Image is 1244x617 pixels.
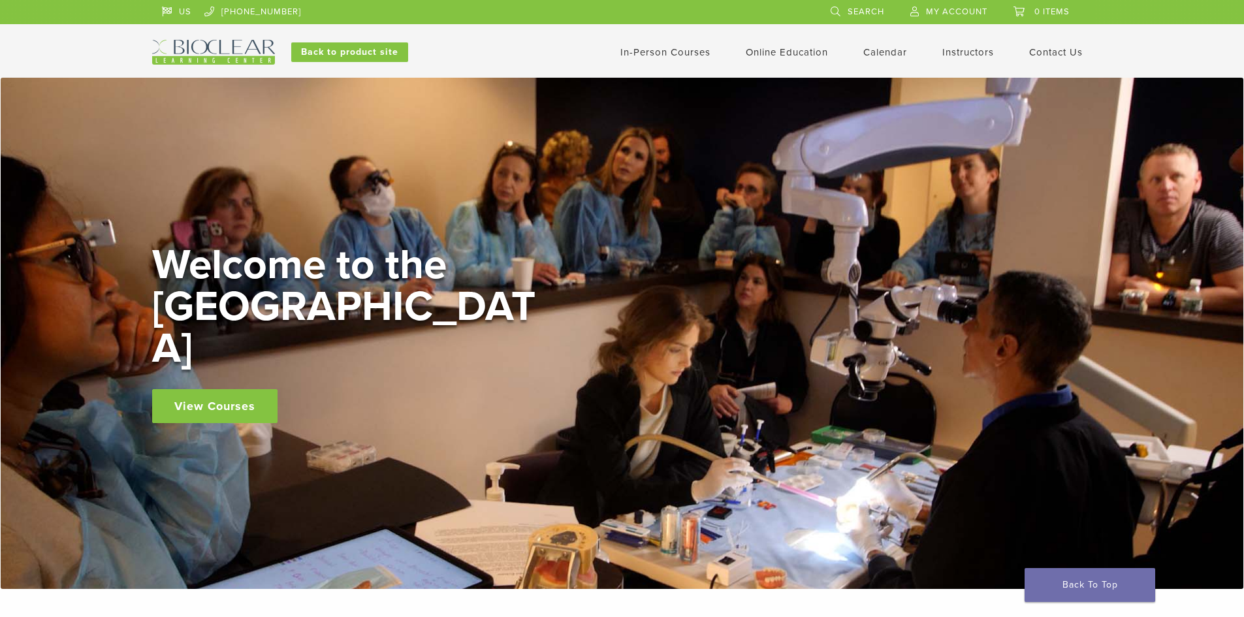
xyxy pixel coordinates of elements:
[620,46,710,58] a: In-Person Courses
[1025,568,1155,602] a: Back To Top
[152,244,544,370] h2: Welcome to the [GEOGRAPHIC_DATA]
[152,389,278,423] a: View Courses
[848,7,884,17] span: Search
[926,7,987,17] span: My Account
[152,40,275,65] img: Bioclear
[1034,7,1070,17] span: 0 items
[291,42,408,62] a: Back to product site
[863,46,907,58] a: Calendar
[1029,46,1083,58] a: Contact Us
[942,46,994,58] a: Instructors
[746,46,828,58] a: Online Education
